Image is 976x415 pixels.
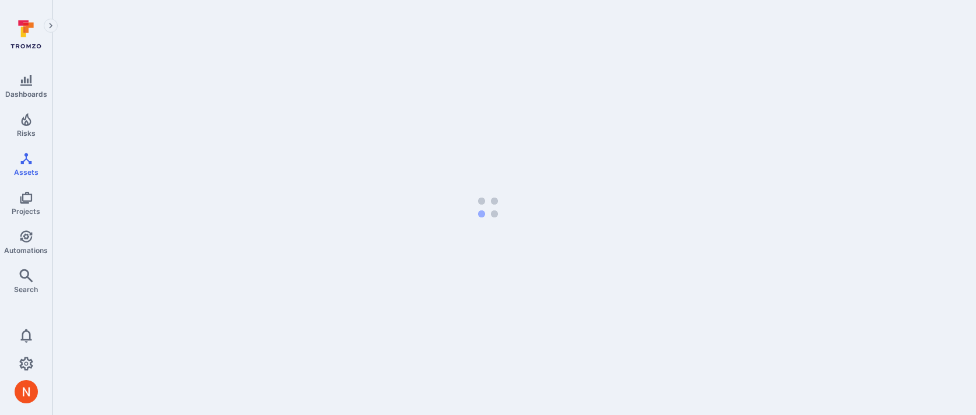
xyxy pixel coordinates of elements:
span: Assets [14,168,38,177]
span: Risks [17,129,36,138]
span: Automations [4,246,48,255]
div: Neeren Patki [15,380,38,403]
button: Expand navigation menu [44,19,58,33]
span: Dashboards [5,90,47,99]
i: Expand navigation menu [47,21,55,31]
span: Search [14,285,38,294]
span: Projects [12,207,40,216]
img: ACg8ocIprwjrgDQnDsNSk9Ghn5p5-B8DpAKWoJ5Gi9syOE4K59tr4Q=s96-c [15,380,38,403]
